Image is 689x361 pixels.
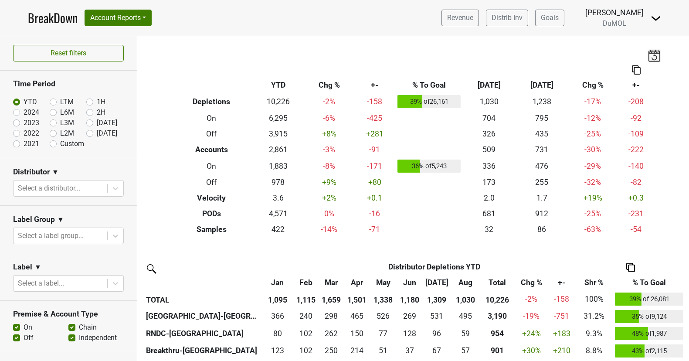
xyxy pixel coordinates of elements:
td: +2 % [305,191,354,206]
img: last_updated_date [648,49,661,61]
th: 1,115 [293,290,319,308]
th: PODs [171,206,252,221]
a: Revenue [441,10,479,26]
label: LTM [60,97,74,107]
label: [DATE] [97,118,117,128]
span: ▼ [57,215,64,225]
div: 3,190 [482,310,513,322]
th: % To Goal [396,78,463,93]
button: Reset filters [13,45,124,61]
img: filter [144,261,158,275]
th: 10,226 [479,290,515,308]
td: 80.4 [261,325,293,342]
div: 240 [295,310,316,322]
span: -2% [525,295,537,303]
td: -19 % [515,308,548,325]
td: 255 [516,175,568,191]
td: 36.669 [397,342,422,360]
td: -30 % [568,142,618,157]
div: 531 [424,310,449,322]
td: 51.335 [370,342,397,360]
label: Off [24,333,34,343]
td: 10,226 [252,93,305,111]
div: 96 [424,328,449,339]
td: 261.5 [319,325,344,342]
td: -8 % [305,157,354,175]
td: -92 [618,110,655,126]
th: On [171,157,252,175]
img: Copy to clipboard [632,65,641,75]
th: [GEOGRAPHIC_DATA]-[GEOGRAPHIC_DATA] [144,308,261,325]
th: Aug: activate to sort column ascending [451,275,479,290]
div: 57 [454,345,478,356]
td: -222 [618,142,655,157]
td: 495 [451,308,479,325]
td: 3,915 [252,126,305,142]
span: DuMOL [603,19,626,27]
td: 795 [516,110,568,126]
th: Jan: activate to sort column ascending [261,275,293,290]
td: 704 [463,110,516,126]
div: 495 [454,310,478,322]
td: 31.2% [576,308,613,325]
div: 67 [424,345,449,356]
td: -158 [354,93,396,111]
th: 953.802 [479,325,515,342]
div: 80 [264,328,291,339]
th: Chg % [305,78,354,93]
td: -208 [618,93,655,111]
label: 2023 [24,118,39,128]
td: +9 % [305,175,354,191]
th: Mar: activate to sort column ascending [319,275,344,290]
th: 1,095 [261,290,293,308]
th: Jun: activate to sort column ascending [397,275,422,290]
td: -54 [618,221,655,237]
td: 214.336 [344,342,370,360]
label: 1H [97,97,105,107]
th: 1,309 [422,290,452,308]
div: 954 [482,328,513,339]
td: 365.7 [261,308,293,325]
th: +- [618,78,655,93]
td: 326 [463,126,516,142]
th: +-: activate to sort column ascending [548,275,576,290]
div: 102 [295,345,316,356]
div: 51 [371,345,395,356]
td: 4,571 [252,206,305,221]
th: Breakthru-[GEOGRAPHIC_DATA] [144,342,261,360]
th: Shr %: activate to sort column ascending [576,275,613,290]
th: 1,659 [319,290,344,308]
th: % To Goal: activate to sort column ascending [613,275,686,290]
td: -6 % [305,110,354,126]
td: 59.332 [451,325,479,342]
td: 76.666 [370,325,397,342]
th: Jul: activate to sort column ascending [422,275,452,290]
td: 2.0 [463,191,516,206]
th: Accounts [171,142,252,157]
td: -2 % [305,93,354,111]
label: [DATE] [97,128,117,139]
td: 95.833 [422,325,452,342]
label: On [24,322,32,333]
th: Samples [171,221,252,237]
td: 525.665 [370,308,397,325]
h3: Label [13,262,32,272]
td: 465.334 [344,308,370,325]
td: 1,883 [252,157,305,175]
div: 77 [371,328,395,339]
div: 123 [264,345,291,356]
td: 102.491 [293,342,319,360]
td: -17 % [568,93,618,111]
td: -109 [618,126,655,142]
td: 32 [463,221,516,237]
td: +8 % [305,126,354,142]
th: 1,180 [397,290,422,308]
td: -25 % [568,126,618,142]
td: 250.334 [319,342,344,360]
td: 66.671 [422,342,452,360]
td: 9.3% [576,325,613,342]
td: +281 [354,126,396,142]
button: Account Reports [85,10,152,26]
td: 531.336 [422,308,452,325]
th: Apr: activate to sort column ascending [344,275,370,290]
